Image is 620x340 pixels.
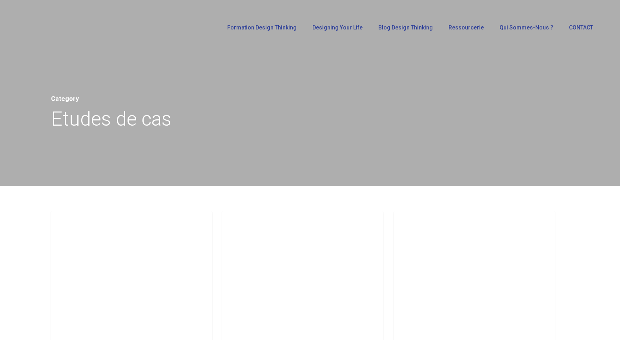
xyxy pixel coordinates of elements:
[374,25,437,30] a: Blog Design Thinking
[51,95,79,102] span: Category
[308,25,367,30] a: Designing Your Life
[230,219,281,228] a: Etudes de cas
[51,105,569,133] h1: Etudes de cas
[401,219,453,228] a: Etudes de cas
[227,24,297,31] span: Formation Design Thinking
[500,24,553,31] span: Qui sommes-nous ?
[565,25,597,30] a: CONTACT
[449,24,484,31] span: Ressourcerie
[59,219,110,228] a: Etudes de cas
[378,24,433,31] span: Blog Design Thinking
[312,24,363,31] span: Designing Your Life
[569,24,593,31] span: CONTACT
[496,25,557,30] a: Qui sommes-nous ?
[223,25,301,30] a: Formation Design Thinking
[445,25,488,30] a: Ressourcerie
